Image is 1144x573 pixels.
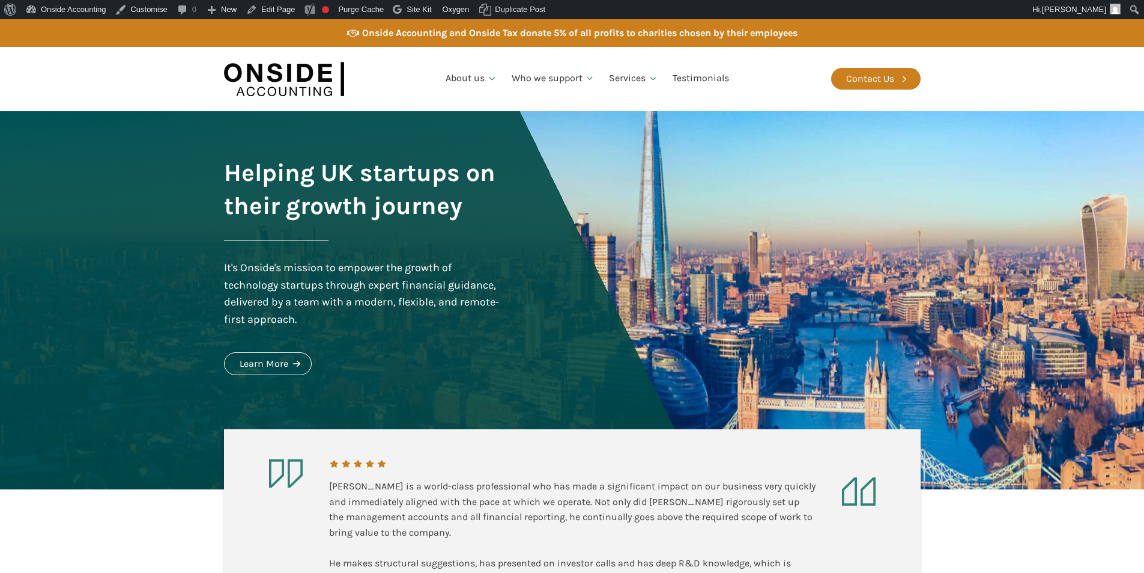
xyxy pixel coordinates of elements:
span: Site Kit [407,5,431,14]
img: Onside Accounting [224,56,344,102]
div: Focus keyphrase not set [322,6,329,13]
a: Contact Us [831,68,921,90]
h1: Helping UK startups on their growth journey [224,156,503,222]
div: It's Onside's mission to empower the growth of technology startups through expert financial guida... [224,259,503,328]
a: Learn More [224,352,312,375]
div: Contact Us [846,71,894,87]
span: [PERSON_NAME] [1042,5,1106,14]
a: Who we support [504,58,602,99]
a: About us [438,58,504,99]
a: Testimonials [665,58,736,99]
div: Learn More [240,356,288,372]
a: Services [602,58,665,99]
div: Onside Accounting and Onside Tax donate 5% of all profits to charities chosen by their employees [362,25,797,41]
